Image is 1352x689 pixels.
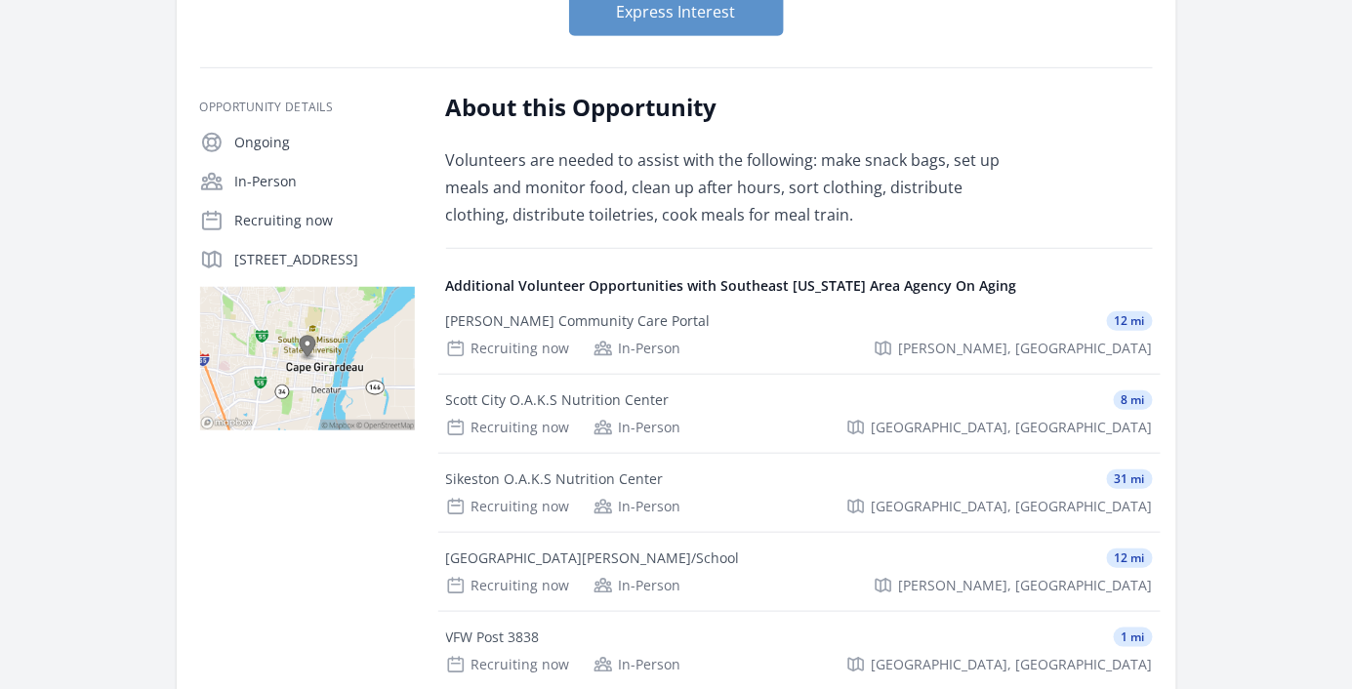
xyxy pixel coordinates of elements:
div: VFW Post 3838 [446,628,540,647]
div: In-Person [594,655,681,674]
p: Recruiting now [235,211,415,230]
p: [STREET_ADDRESS] [235,250,415,269]
img: Map [200,287,415,430]
span: [GEOGRAPHIC_DATA], [GEOGRAPHIC_DATA] [872,497,1153,516]
a: [GEOGRAPHIC_DATA][PERSON_NAME]/School 12 mi Recruiting now In-Person [PERSON_NAME], [GEOGRAPHIC_D... [438,533,1161,611]
div: Recruiting now [446,418,570,437]
p: In-Person [235,172,415,191]
div: Recruiting now [446,655,570,674]
h4: Additional Volunteer Opportunities with Southeast [US_STATE] Area Agency On Aging [446,276,1153,296]
span: 12 mi [1107,548,1153,568]
span: [PERSON_NAME], [GEOGRAPHIC_DATA] [899,339,1153,358]
div: In-Person [594,576,681,595]
span: [GEOGRAPHIC_DATA], [GEOGRAPHIC_DATA] [872,418,1153,437]
div: Recruiting now [446,339,570,358]
p: Ongoing [235,133,415,152]
div: Recruiting now [446,497,570,516]
span: 12 mi [1107,311,1153,331]
p: Volunteers are needed to assist with the following: make snack bags, set up meals and monitor foo... [446,146,1017,228]
a: Sikeston O.A.K.S Nutrition Center 31 mi Recruiting now In-Person [GEOGRAPHIC_DATA], [GEOGRAPHIC_D... [438,454,1161,532]
span: [GEOGRAPHIC_DATA], [GEOGRAPHIC_DATA] [872,655,1153,674]
div: In-Person [594,418,681,437]
div: Scott City O.A.K.S Nutrition Center [446,390,670,410]
div: In-Person [594,339,681,358]
span: 31 mi [1107,469,1153,489]
h3: Opportunity Details [200,100,415,115]
span: 1 mi [1114,628,1153,647]
div: Sikeston O.A.K.S Nutrition Center [446,469,664,489]
h2: About this Opportunity [446,92,1017,123]
div: Recruiting now [446,576,570,595]
a: [PERSON_NAME] Community Care Portal 12 mi Recruiting now In-Person [PERSON_NAME], [GEOGRAPHIC_DATA] [438,296,1161,374]
span: [PERSON_NAME], [GEOGRAPHIC_DATA] [899,576,1153,595]
div: [GEOGRAPHIC_DATA][PERSON_NAME]/School [446,548,740,568]
span: 8 mi [1114,390,1153,410]
div: In-Person [594,497,681,516]
a: Scott City O.A.K.S Nutrition Center 8 mi Recruiting now In-Person [GEOGRAPHIC_DATA], [GEOGRAPHIC_... [438,375,1161,453]
div: [PERSON_NAME] Community Care Portal [446,311,711,331]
